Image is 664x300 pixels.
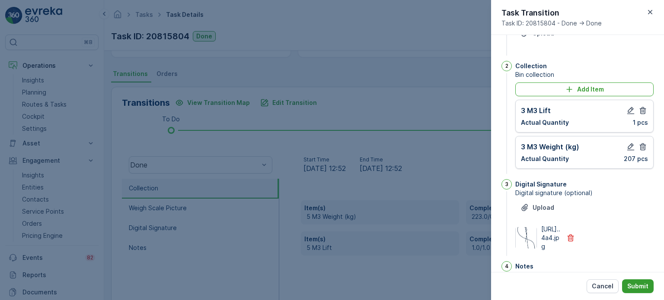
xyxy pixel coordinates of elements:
[515,82,654,96] button: Add Item
[515,271,654,279] span: Notes (optional)
[515,180,567,189] p: Digital Signature
[501,7,602,19] p: Task Transition
[577,85,604,94] p: Add Item
[587,279,619,293] button: Cancel
[592,282,613,291] p: Cancel
[521,118,569,127] p: Actual Quantity
[501,179,512,189] div: 3
[627,282,648,291] p: Submit
[501,61,512,71] div: 2
[515,62,547,70] p: Collection
[633,118,648,127] p: 1 pcs
[521,142,579,152] p: 3 M3 Weight (kg)
[515,262,533,271] p: Notes
[516,227,536,249] img: Media Preview
[622,279,654,293] button: Submit
[521,155,569,163] p: Actual Quantity
[501,261,512,272] div: 4
[624,155,648,163] p: 207 pcs
[501,19,602,28] span: Task ID: 20815804 - Done -> Done
[515,70,654,79] span: Bin collection
[541,225,561,251] p: [URL]..4a4.jpg
[515,189,654,197] span: Digital signature (optional)
[533,203,554,212] p: Upload
[515,201,559,215] button: Upload File
[521,105,551,116] p: 3 M3 Lift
